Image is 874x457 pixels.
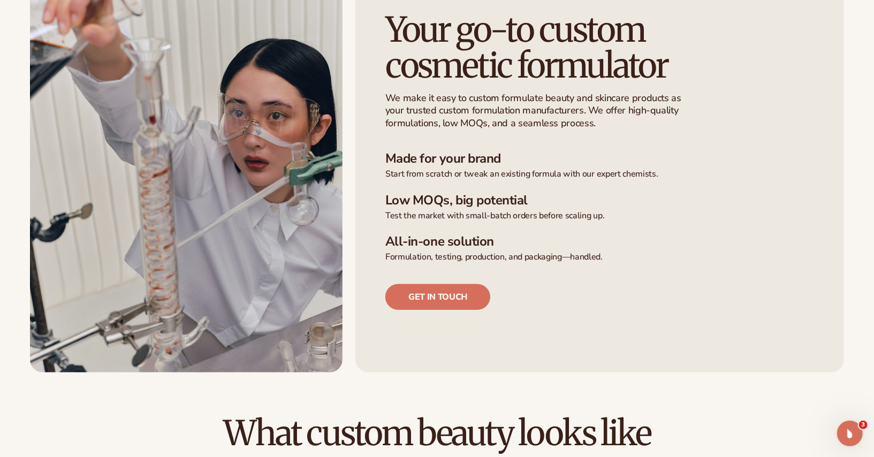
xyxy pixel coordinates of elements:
[385,193,814,208] h3: Low MOQs, big potential
[385,12,711,83] h1: Your go-to custom cosmetic formulator
[385,252,814,263] p: Formulation, testing, production, and packaging—handled.
[385,284,490,310] a: Get in touch
[837,421,863,446] iframe: Intercom live chat
[30,415,844,451] h2: What custom beauty looks like
[859,421,868,429] span: 3
[385,210,814,222] p: Test the market with small-batch orders before scaling up.
[385,169,814,180] p: Start from scratch or tweak an existing formula with our expert chemists.
[385,234,814,249] h3: All-in-one solution
[385,151,814,166] h3: Made for your brand
[385,92,688,130] p: We make it easy to custom formulate beauty and skincare products as your trusted custom formulati...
